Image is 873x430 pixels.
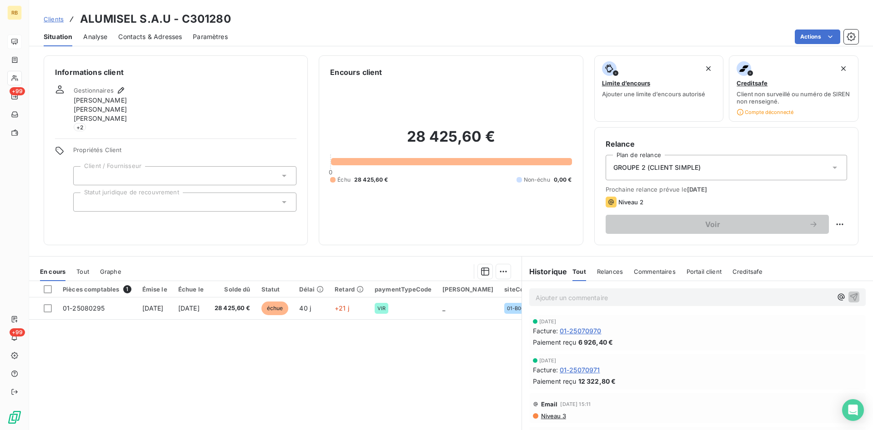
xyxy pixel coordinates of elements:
span: [DATE] [142,304,164,312]
span: 01-25070970 [560,326,602,336]
h6: Informations client [55,67,296,78]
div: Pièces comptables [63,285,131,293]
span: 0 [329,168,332,176]
div: Émise le [142,286,167,293]
span: 12 322,80 € [578,376,616,386]
span: Client non surveillé ou numéro de SIREN non renseigné. [737,90,851,105]
span: Propriétés Client [73,146,296,159]
div: Retard [335,286,364,293]
span: [PERSON_NAME] [74,114,127,123]
div: Échue le [178,286,204,293]
button: Limite d’encoursAjouter une limite d’encours autorisé [594,55,724,122]
span: Situation [44,32,72,41]
h6: Relance [606,138,847,149]
span: Voir [617,221,809,228]
span: Commentaires [634,268,676,275]
span: [PERSON_NAME] [74,96,127,105]
span: Tout [76,268,89,275]
span: 0,00 € [554,176,572,184]
button: Actions [795,30,840,44]
span: 28 425,60 € [215,304,251,313]
span: En cours [40,268,65,275]
a: Clients [44,15,64,24]
span: Niveau 3 [540,412,566,420]
span: Gestionnaires [74,87,114,94]
span: VIR [377,306,386,311]
h3: ALUMISEL S.A.U - C301280 [80,11,231,27]
span: Creditsafe [733,268,763,275]
span: 6 926,40 € [578,337,613,347]
span: 01-25080295 [63,304,105,312]
span: Contacts & Adresses [118,32,182,41]
span: échue [261,301,289,315]
span: [DATE] [178,304,200,312]
span: Paiement reçu [533,376,577,386]
span: +21 j [335,304,349,312]
span: Email [541,400,558,408]
span: Facture : [533,365,558,375]
span: Analyse [83,32,107,41]
span: 01-25070971 [560,365,600,375]
span: Graphe [100,268,121,275]
h6: Historique [522,266,567,277]
span: Paiement reçu [533,337,577,347]
div: paymentTypeCode [375,286,431,293]
span: +99 [10,87,25,95]
span: [DATE] [539,319,557,324]
span: Relances [597,268,623,275]
button: Voir [606,215,829,234]
div: Statut [261,286,289,293]
span: 01-B06 [507,306,524,311]
span: Portail client [687,268,722,275]
div: Solde dû [215,286,251,293]
div: RB [7,5,22,20]
span: Clients [44,15,64,23]
span: Limite d’encours [602,79,650,87]
img: Logo LeanPay [7,410,22,425]
span: Tout [572,268,586,275]
span: Paramètres [193,32,228,41]
span: [DATE] [539,358,557,363]
span: [DATE] [687,186,707,193]
span: Non-échu [524,176,550,184]
span: 28 425,60 € [354,176,388,184]
h6: Encours client [330,67,382,78]
button: CreditsafeClient non surveillé ou numéro de SIREN non renseigné.Compte déconnecté [729,55,858,122]
span: +99 [10,328,25,336]
div: Délai [299,286,324,293]
span: Ajouter une limite d’encours autorisé [602,90,705,98]
input: Ajouter une valeur [81,172,88,180]
span: 40 j [299,304,311,312]
div: [PERSON_NAME] [442,286,493,293]
div: Open Intercom Messenger [842,399,864,421]
span: Creditsafe [737,79,768,87]
span: _ [442,304,445,312]
span: 1 [123,285,131,293]
span: Niveau 2 [618,198,643,206]
h2: 28 425,60 € [330,128,572,155]
span: [PERSON_NAME] [74,105,127,114]
span: Échu [337,176,351,184]
input: Ajouter une valeur [81,198,88,206]
span: [DATE] 15:11 [560,401,591,407]
span: GROUPE 2 (CLIENT SIMPLE) [613,163,701,172]
div: siteCode [504,286,531,293]
span: + 2 [74,123,86,131]
span: Compte déconnecté [737,109,793,116]
span: Prochaine relance prévue le [606,186,847,193]
span: Facture : [533,326,558,336]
